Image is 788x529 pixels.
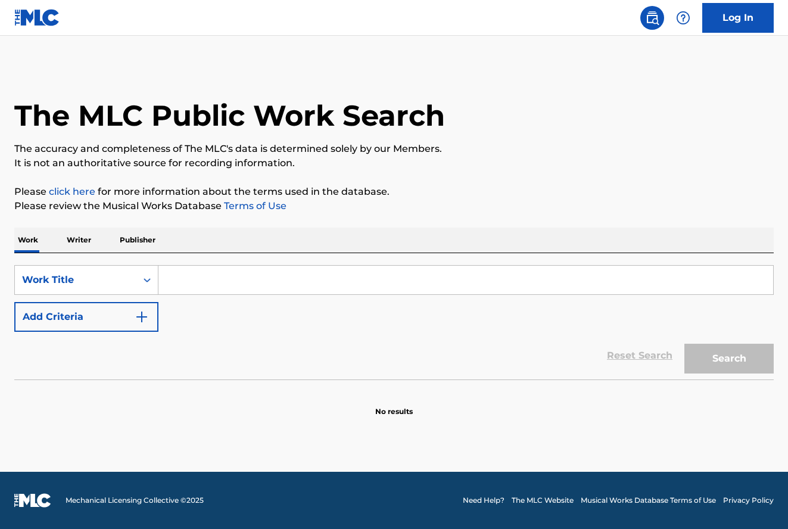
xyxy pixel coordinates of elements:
p: Please review the Musical Works Database [14,199,774,213]
a: Musical Works Database Terms of Use [581,495,716,506]
img: help [676,11,690,25]
a: Need Help? [463,495,504,506]
p: No results [375,392,413,417]
iframe: Chat Widget [728,472,788,529]
form: Search Form [14,265,774,379]
p: Writer [63,228,95,253]
h1: The MLC Public Work Search [14,98,445,133]
div: Work Title [22,273,129,287]
a: Public Search [640,6,664,30]
img: logo [14,493,51,508]
span: Mechanical Licensing Collective © 2025 [66,495,204,506]
button: Add Criteria [14,302,158,332]
img: 9d2ae6d4665cec9f34b9.svg [135,310,149,324]
p: Publisher [116,228,159,253]
a: Terms of Use [222,200,286,211]
p: Please for more information about the terms used in the database. [14,185,774,199]
div: Help [671,6,695,30]
a: The MLC Website [512,495,574,506]
p: The accuracy and completeness of The MLC's data is determined solely by our Members. [14,142,774,156]
a: Privacy Policy [723,495,774,506]
a: click here [49,186,95,197]
p: It is not an authoritative source for recording information. [14,156,774,170]
a: Log In [702,3,774,33]
p: Work [14,228,42,253]
img: search [645,11,659,25]
img: MLC Logo [14,9,60,26]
